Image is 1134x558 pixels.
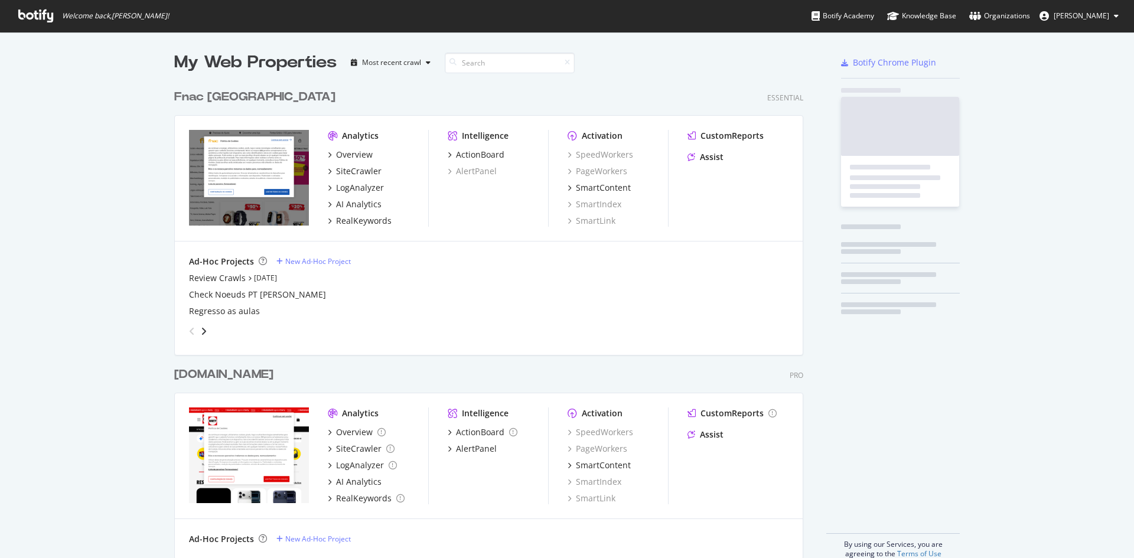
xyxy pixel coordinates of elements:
div: CustomReports [700,407,764,419]
div: LogAnalyzer [336,459,384,471]
a: SmartIndex [568,476,621,488]
a: AlertPanel [448,165,497,177]
a: CustomReports [687,407,777,419]
div: Botify Academy [812,10,874,22]
a: Regresso as aulas [189,305,260,317]
a: LogAnalyzer [328,459,397,471]
div: New Ad-Hoc Project [285,534,351,544]
div: Activation [582,407,623,419]
a: New Ad-Hoc Project [276,256,351,266]
div: AI Analytics [336,476,382,488]
div: Analytics [342,130,379,142]
a: RealKeywords [328,492,405,504]
div: Overview [336,149,373,161]
div: Essential [767,93,803,103]
div: Activation [582,130,623,142]
a: SiteCrawler [328,443,395,455]
a: PageWorkers [568,443,627,455]
a: AI Analytics [328,476,382,488]
a: CustomReports [687,130,764,142]
a: [DATE] [254,273,277,283]
div: Assist [700,151,724,163]
a: Fnac [GEOGRAPHIC_DATA] [174,89,340,106]
div: RealKeywords [336,492,392,504]
span: Welcome back, [PERSON_NAME] ! [62,11,169,21]
div: Most recent crawl [362,59,421,66]
div: SmartContent [576,459,631,471]
a: Assist [687,429,724,440]
div: My Web Properties [174,51,337,74]
a: SmartLink [568,215,615,227]
a: Overview [328,426,386,438]
div: Intelligence [462,407,509,419]
a: AI Analytics [328,198,382,210]
input: Search [445,53,575,73]
a: SmartLink [568,492,615,504]
a: SpeedWorkers [568,426,633,438]
a: New Ad-Hoc Project [276,534,351,544]
button: [PERSON_NAME] [1030,6,1128,25]
div: Knowledge Base [887,10,956,22]
a: LogAnalyzer [328,182,384,194]
div: angle-left [184,322,200,341]
div: Botify Chrome Plugin [853,57,936,68]
a: AlertPanel [448,443,497,455]
a: Assist [687,151,724,163]
button: Most recent crawl [346,53,435,72]
div: Assist [700,429,724,440]
a: ActionBoard [448,426,517,438]
a: Botify Chrome Plugin [841,57,936,68]
a: SmartIndex [568,198,621,210]
div: AI Analytics [336,198,382,210]
div: AlertPanel [456,443,497,455]
div: Analytics [342,407,379,419]
a: Check Noeuds PT [PERSON_NAME] [189,289,326,301]
div: CustomReports [700,130,764,142]
div: Fnac [GEOGRAPHIC_DATA] [174,89,335,106]
a: SpeedWorkers [568,149,633,161]
div: SiteCrawler [336,165,382,177]
div: Ad-Hoc Projects [189,533,254,545]
div: Pro [790,370,803,380]
a: SmartContent [568,459,631,471]
a: SiteCrawler [328,165,382,177]
div: Organizations [969,10,1030,22]
div: SmartContent [576,182,631,194]
div: New Ad-Hoc Project [285,256,351,266]
div: SiteCrawler [336,443,382,455]
div: ActionBoard [456,426,504,438]
div: Overview [336,426,373,438]
span: Patrícia Leal [1054,11,1109,21]
a: [DOMAIN_NAME] [174,366,278,383]
div: RealKeywords [336,215,392,227]
a: SmartContent [568,182,631,194]
div: [DOMAIN_NAME] [174,366,273,383]
a: RealKeywords [328,215,392,227]
img: darty.pt [189,407,309,503]
div: Intelligence [462,130,509,142]
div: LogAnalyzer [336,182,384,194]
a: Overview [328,149,373,161]
a: Review Crawls [189,272,246,284]
img: www.fnac.pt [189,130,309,226]
a: PageWorkers [568,165,627,177]
div: Ad-Hoc Projects [189,256,254,267]
div: ActionBoard [456,149,504,161]
a: ActionBoard [448,149,504,161]
div: angle-right [200,325,208,337]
